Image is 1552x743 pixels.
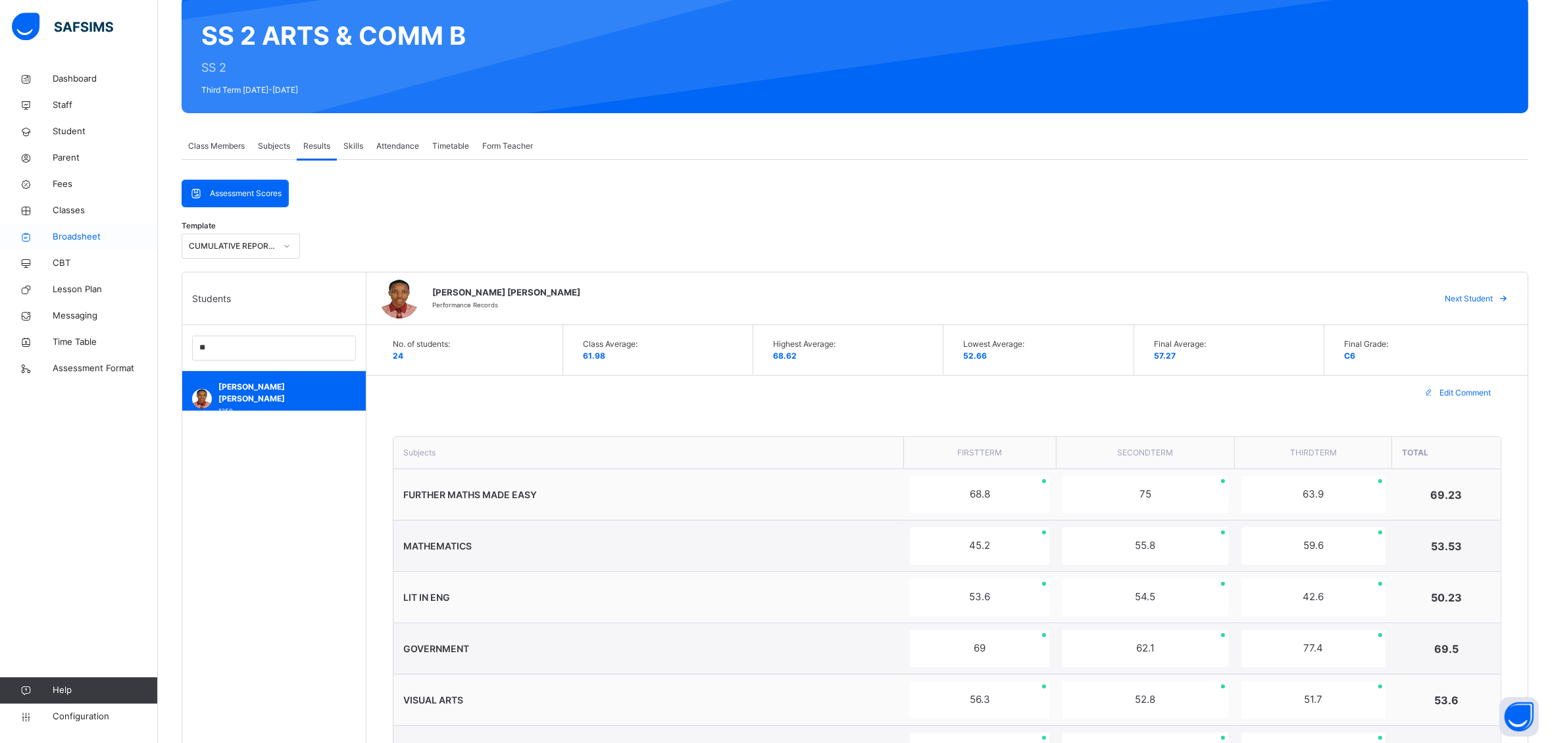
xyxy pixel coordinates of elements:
span: Help [53,684,157,697]
span: Highest Average: [773,338,930,350]
span: 1358 [218,407,233,415]
span: No. of students: [393,338,549,350]
span: Assessment Format [53,362,158,375]
span: CBT [53,257,158,270]
span: Performance Records [432,301,498,309]
span: Fees [53,178,158,191]
span: Subjects [258,140,290,152]
div: 69 [910,630,1049,667]
span: LIT IN ENG [403,592,450,603]
span: Attendance [376,140,419,152]
span: Skills [343,140,363,152]
div: 62.1 [1063,630,1228,667]
span: Dashboard [53,72,158,86]
div: 55.8 [1063,527,1228,565]
div: 77.4 [1241,630,1386,667]
img: safsims [12,13,113,40]
div: 52.8 [1063,681,1228,719]
div: 56.3 [910,681,1049,719]
span: Staff [53,99,158,112]
span: 69.5 [1434,642,1459,655]
img: 1358.png [380,279,419,319]
div: 59.6 [1241,527,1386,565]
th: Subjects [393,437,903,469]
div: 42.6 [1241,578,1386,616]
span: 57.27 [1154,351,1176,361]
span: 52.66 [963,351,987,361]
span: Lesson Plan [53,283,158,296]
span: 61.98 [583,351,605,361]
div: 63.9 [1241,476,1386,513]
th: FIRST TERM [903,437,1056,469]
div: 45.2 [910,527,1049,565]
span: FURTHER MATHS MADE EASY [403,489,537,500]
div: 54.5 [1063,578,1228,616]
span: Messaging [53,309,158,322]
div: CUMULATIVE REPORT SHEET [189,240,276,252]
span: Configuration [53,710,157,723]
span: Results [303,140,330,152]
span: 50.23 [1431,591,1462,604]
th: SECOND TERM [1056,437,1235,469]
span: Parent [53,151,158,165]
div: 68.8 [910,476,1049,513]
span: Edit Comment [1439,387,1491,399]
span: 53.6 [1434,694,1459,707]
span: Students [192,292,231,305]
span: Broadsheet [53,230,158,243]
span: Template [182,220,216,232]
span: C6 [1344,351,1355,361]
div: 53.6 [910,578,1049,616]
div: 51.7 [1241,681,1386,719]
span: 24 [393,351,403,361]
span: Assessment Scores [210,188,282,199]
span: [PERSON_NAME] [PERSON_NAME] [218,381,336,405]
span: Class Average: [583,338,739,350]
button: Open asap [1499,697,1539,736]
span: MATHEMATICS [403,540,472,551]
span: 68.62 [773,351,797,361]
span: 69.23 [1430,488,1462,501]
th: THIRD TERM [1235,437,1392,469]
span: [PERSON_NAME] [PERSON_NAME] [432,286,1421,299]
span: Timetable [432,140,469,152]
span: Time Table [53,336,158,349]
span: Form Teacher [482,140,533,152]
span: 53.53 [1431,540,1462,553]
span: Final Average: [1154,338,1311,350]
span: Final Grade: [1344,338,1501,350]
span: VISUAL ARTS [403,694,463,705]
span: Total [1402,448,1428,457]
span: Next Student [1445,293,1493,305]
span: GOVERNMENT [403,643,469,654]
span: Class Members [188,140,245,152]
span: Student [53,125,158,138]
span: Classes [53,204,158,217]
img: 1358.png [192,389,212,409]
span: Lowest Average: [963,338,1120,350]
div: 75 [1063,476,1228,513]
